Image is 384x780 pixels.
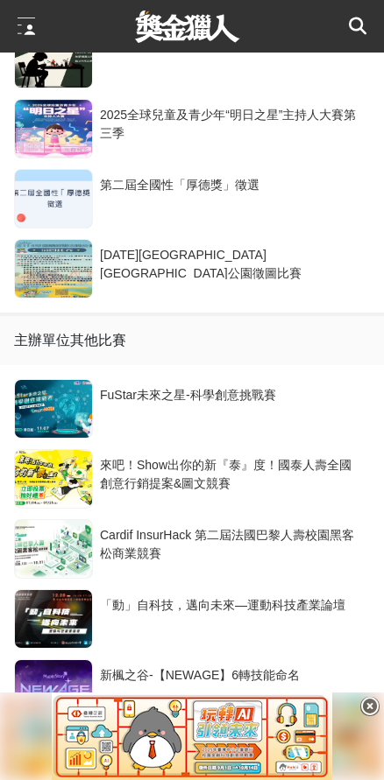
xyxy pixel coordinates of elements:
[100,246,363,279] div: [DATE][GEOGRAPHIC_DATA][GEOGRAPHIC_DATA]公園徵圖比賽
[100,176,363,209] div: 第二屆全國性「厚德獎」徵選
[14,519,370,579] a: Cardif InsurHack 第二屆法國巴黎人壽校園黑客松商業競賽
[14,449,370,509] a: 來吧！Show出你的新『泰』度！國泰人壽全國創意行銷提案&圖文競賽
[14,239,370,299] a: [DATE][GEOGRAPHIC_DATA][GEOGRAPHIC_DATA]公園徵圖比賽
[14,659,370,719] a: 新楓之谷-【NEWAGE】6轉技能命名
[100,666,363,699] div: 新楓之谷-【NEWAGE】6轉技能命名
[100,386,363,419] div: FuStar未來之星-科學創意挑戰賽
[14,589,370,649] a: 「動」自科技，邁向未來—運動科技產業論壇
[14,379,370,439] a: FuStar未來之星-科學創意挑戰賽
[14,169,370,228] a: 第二屆全國性「厚德獎」徵選
[14,99,370,158] a: 2025全球兒童及青少年“明日之星”主持人大賽第三季
[100,106,363,139] div: 2025全球兒童及青少年“明日之星”主持人大賽第三季
[100,596,363,629] div: 「動」自科技，邁向未來—運動科技產業論壇
[14,29,370,88] a: 國際青少年兒童手工大賽
[52,692,332,780] img: b8fb364a-1126-4c00-bbce-b582c67468b3.png
[100,456,363,489] div: 來吧！Show出你的新『泰』度！國泰人壽全國創意行銷提案&圖文競賽
[100,526,363,559] div: Cardif InsurHack 第二屆法國巴黎人壽校園黑客松商業競賽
